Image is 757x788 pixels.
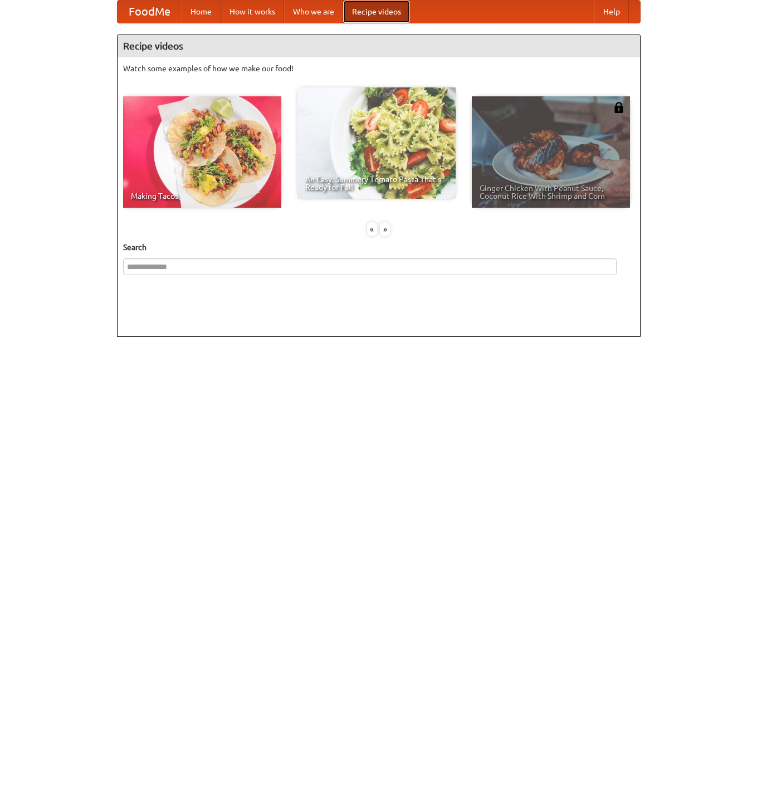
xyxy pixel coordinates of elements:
a: Help [594,1,629,23]
h5: Search [123,242,634,253]
p: Watch some examples of how we make our food! [123,63,634,74]
a: How it works [221,1,284,23]
a: Recipe videos [343,1,410,23]
a: FoodMe [118,1,182,23]
a: Who we are [284,1,343,23]
div: » [380,222,390,236]
span: An Easy, Summery Tomato Pasta That's Ready for Fall [305,175,448,191]
a: Home [182,1,221,23]
img: 483408.png [613,102,624,113]
a: Making Tacos [123,96,281,208]
div: « [367,222,377,236]
a: An Easy, Summery Tomato Pasta That's Ready for Fall [297,87,456,199]
h4: Recipe videos [118,35,640,57]
span: Making Tacos [131,192,274,200]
